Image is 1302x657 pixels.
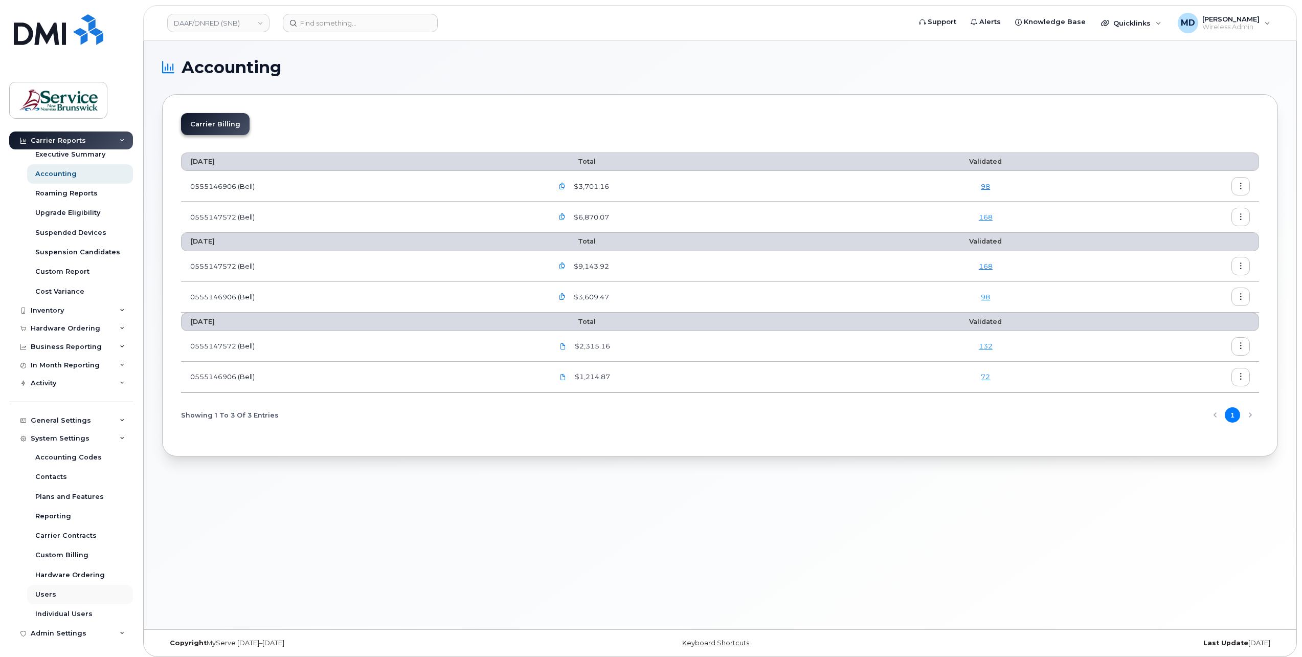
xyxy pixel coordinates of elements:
[1225,407,1240,423] button: Page 1
[981,373,990,381] a: 72
[181,362,544,392] td: 0555146906 (Bell)
[553,337,573,355] a: PDF_555147572_005_0000000000.pdf
[553,368,573,386] a: PDF_555146906_005_0000000000.pdf
[181,407,279,423] span: Showing 1 To 3 Of 3 Entries
[181,331,544,362] td: 0555147572 (Bell)
[572,261,609,271] span: $9,143.92
[682,639,749,647] a: Keyboard Shortcuts
[873,232,1097,251] th: Validated
[979,213,993,221] a: 168
[181,202,544,232] td: 0555147572 (Bell)
[979,342,993,350] a: 132
[181,313,544,331] th: [DATE]
[572,182,609,191] span: $3,701.16
[170,639,207,647] strong: Copyright
[572,212,609,222] span: $6,870.07
[553,237,596,245] span: Total
[1203,639,1248,647] strong: Last Update
[181,152,544,171] th: [DATE]
[181,251,544,282] td: 0555147572 (Bell)
[873,152,1097,171] th: Validated
[181,282,544,313] td: 0555146906 (Bell)
[181,171,544,202] td: 0555146906 (Bell)
[906,639,1278,647] div: [DATE]
[181,232,544,251] th: [DATE]
[553,318,596,325] span: Total
[573,341,610,351] span: $2,315.16
[162,639,534,647] div: MyServe [DATE]–[DATE]
[873,313,1097,331] th: Validated
[182,60,281,75] span: Accounting
[979,262,993,270] a: 168
[572,292,609,302] span: $3,609.47
[553,158,596,165] span: Total
[573,372,610,382] span: $1,214.87
[981,182,990,190] a: 98
[981,293,990,301] a: 98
